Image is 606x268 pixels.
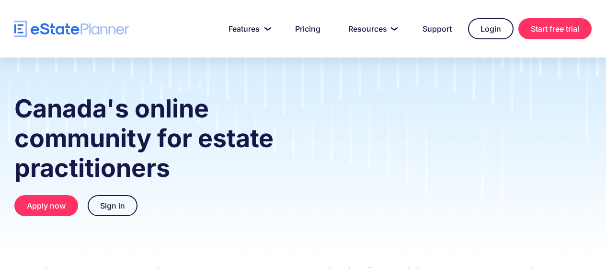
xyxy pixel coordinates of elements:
[518,18,592,39] a: Start free trial
[14,195,78,216] a: Apply now
[468,18,514,39] a: Login
[14,93,274,183] strong: Canada's online community for estate practitioners
[14,21,129,37] a: home
[284,19,332,38] a: Pricing
[411,19,463,38] a: Support
[337,19,406,38] a: Resources
[88,195,137,216] a: Sign in
[217,19,279,38] a: Features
